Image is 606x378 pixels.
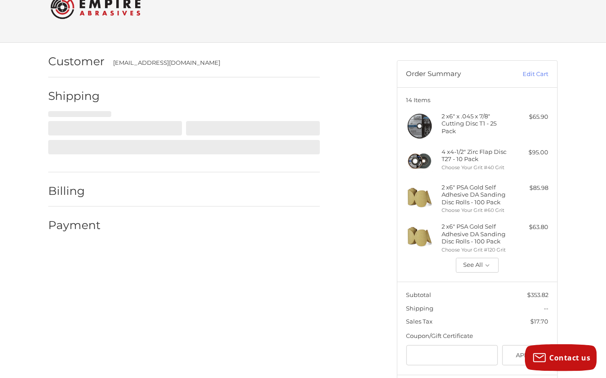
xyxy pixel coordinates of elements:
a: Edit Cart [503,70,549,79]
h2: Billing [48,184,101,198]
div: $85.98 [513,184,549,193]
div: Coupon/Gift Certificate [406,332,549,341]
div: $65.90 [513,112,549,121]
span: Shipping [406,305,434,312]
button: Contact us [525,344,597,371]
h2: Shipping [48,89,101,103]
span: Contact us [550,353,591,363]
div: [EMAIL_ADDRESS][DOMAIN_NAME] [114,58,311,67]
span: $353.82 [528,291,549,298]
li: Choose Your Grit #60 Grit [442,207,511,214]
h4: 2 x 6" PSA Gold Self Adhesive DA Sanding Disc Rolls - 100 Pack [442,184,511,206]
button: See All [456,258,499,273]
input: Gift Certificate or Coupon Code [406,345,498,365]
h2: Payment [48,218,101,232]
span: -- [544,305,549,312]
span: $17.70 [531,318,549,325]
h4: 2 x 6" PSA Gold Self Adhesive DA Sanding Disc Rolls - 100 Pack [442,223,511,245]
span: Sales Tax [406,318,433,325]
button: Apply [502,345,549,365]
h4: 4 x 4-1/2" Zirc Flap Disc T27 - 10 Pack [442,148,511,163]
li: Choose Your Grit #40 Grit [442,164,511,171]
h3: Order Summary [406,70,503,79]
div: $63.80 [513,223,549,232]
h4: 2 x 6" x .045 x 7/8" Cutting Disc T1 - 25 Pack [442,112,511,135]
h2: Customer [48,54,105,68]
li: Choose Your Grit #120 Grit [442,246,511,254]
span: Subtotal [406,291,432,298]
h3: 14 Items [406,96,549,103]
div: $95.00 [513,148,549,157]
